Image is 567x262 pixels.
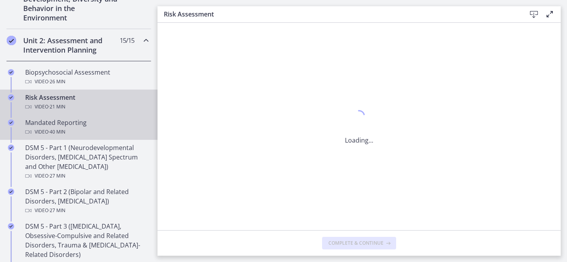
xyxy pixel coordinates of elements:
[8,94,14,101] i: Completed
[25,171,148,181] div: Video
[48,77,65,86] span: · 26 min
[25,206,148,215] div: Video
[25,187,148,215] div: DSM 5 - Part 2 (Bipolar and Related Disorders, [MEDICAL_DATA])
[25,143,148,181] div: DSM 5 - Part 1 (Neurodevelopmental Disorders, [MEDICAL_DATA] Spectrum and Other [MEDICAL_DATA])
[25,68,148,86] div: Biopsychosocial Assessment
[48,102,65,112] span: · 21 min
[48,206,65,215] span: · 27 min
[328,240,384,246] span: Complete & continue
[25,102,148,112] div: Video
[322,237,396,249] button: Complete & continue
[23,36,119,55] h2: Unit 2: Assessment and Intervention Planning
[164,9,513,19] h3: Risk Assessment
[345,108,373,126] div: 1
[7,36,16,45] i: Completed
[25,93,148,112] div: Risk Assessment
[8,69,14,75] i: Completed
[8,189,14,195] i: Completed
[25,118,148,137] div: Mandated Reporting
[8,145,14,151] i: Completed
[120,36,134,45] span: 15 / 15
[25,77,148,86] div: Video
[345,136,373,145] p: Loading...
[8,119,14,126] i: Completed
[48,171,65,181] span: · 27 min
[8,223,14,229] i: Completed
[25,127,148,137] div: Video
[48,127,65,137] span: · 40 min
